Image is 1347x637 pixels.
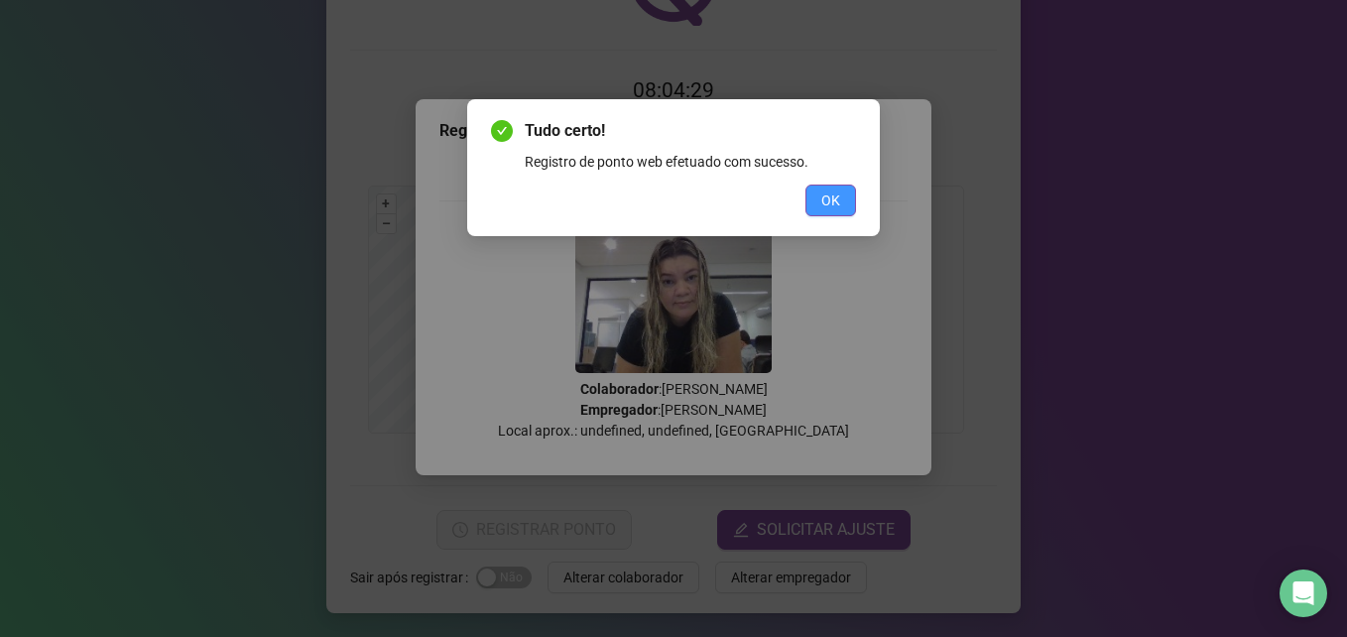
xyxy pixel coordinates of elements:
span: OK [821,190,840,211]
div: Registro de ponto web efetuado com sucesso. [525,151,856,173]
button: OK [805,185,856,216]
span: check-circle [491,120,513,142]
span: Tudo certo! [525,119,856,143]
div: Open Intercom Messenger [1280,570,1327,617]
